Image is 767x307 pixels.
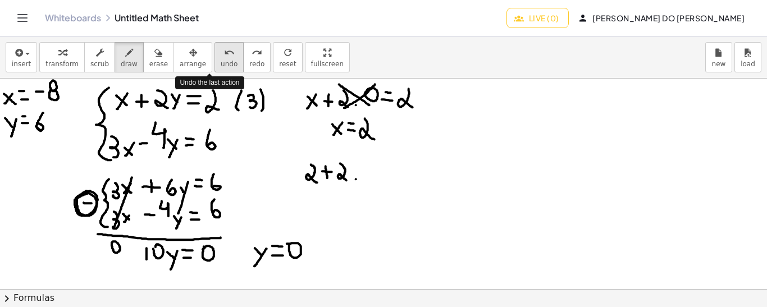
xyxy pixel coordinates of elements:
button: erase [143,42,174,72]
span: reset [279,60,296,68]
span: arrange [180,60,206,68]
span: undo [221,60,238,68]
button: [PERSON_NAME] Do [PERSON_NAME] [571,8,754,28]
span: scrub [90,60,109,68]
button: fullscreen [305,42,350,72]
span: insert [12,60,31,68]
span: Live (0) [516,13,559,23]
span: new [712,60,726,68]
span: transform [45,60,79,68]
button: load [734,42,761,72]
span: redo [249,60,264,68]
i: undo [224,46,235,59]
span: draw [121,60,138,68]
button: new [705,42,732,72]
a: Whiteboards [45,12,101,24]
span: fullscreen [311,60,344,68]
button: draw [115,42,144,72]
button: redoredo [243,42,271,72]
button: Toggle navigation [13,9,31,27]
button: refreshreset [273,42,302,72]
button: insert [6,42,37,72]
button: scrub [84,42,115,72]
span: [PERSON_NAME] Do [PERSON_NAME] [580,13,745,23]
div: Undo the last action [175,76,244,89]
i: refresh [282,46,293,59]
button: transform [39,42,85,72]
span: load [741,60,755,68]
span: erase [149,60,168,68]
i: redo [252,46,262,59]
button: arrange [174,42,212,72]
button: undoundo [214,42,244,72]
button: Live (0) [506,8,568,28]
